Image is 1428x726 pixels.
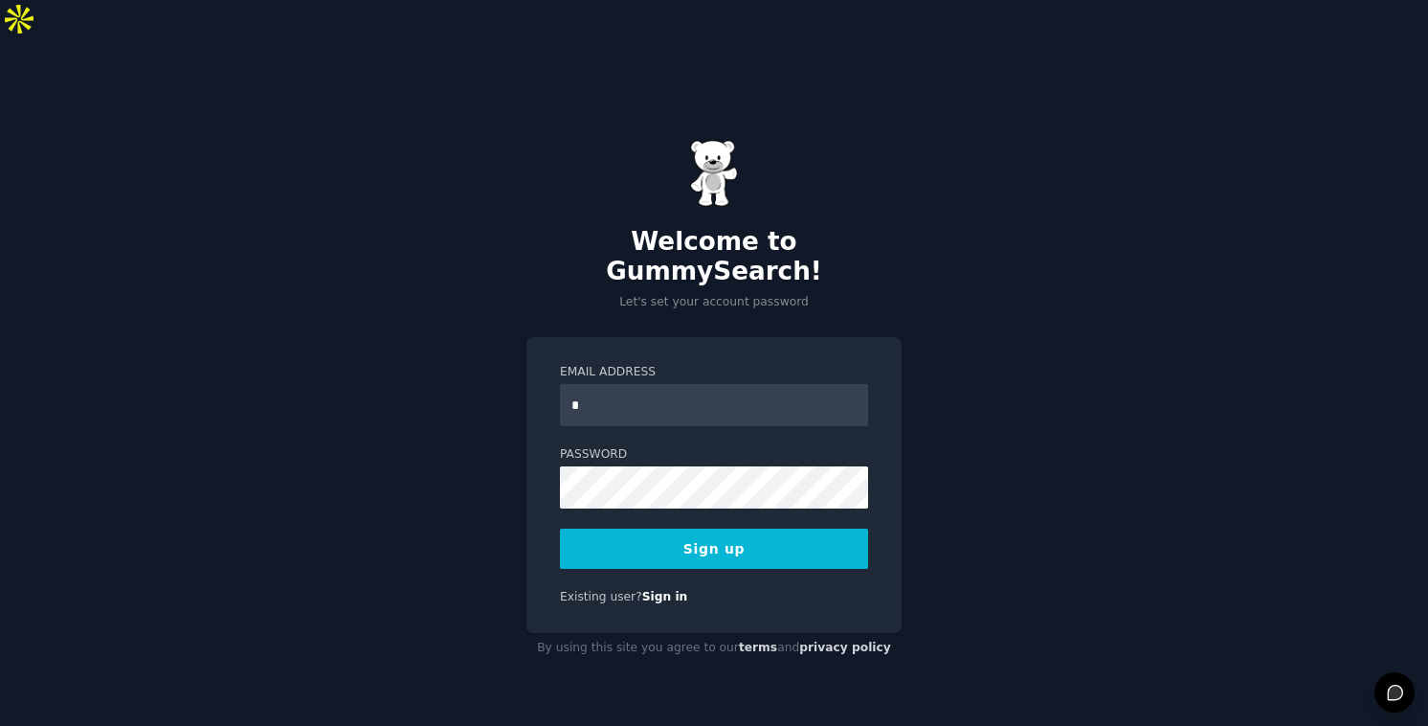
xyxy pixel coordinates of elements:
a: Sign in [642,590,688,603]
div: By using this site you agree to our and [526,633,902,664]
span: Existing user? [560,590,642,603]
p: Let's set your account password [526,294,902,311]
a: terms [739,641,777,654]
label: Email Address [560,364,868,381]
a: privacy policy [799,641,891,654]
button: Sign up [560,529,868,569]
label: Password [560,446,868,464]
img: Gummy Bear [690,140,738,207]
h2: Welcome to GummySearch! [526,227,902,287]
